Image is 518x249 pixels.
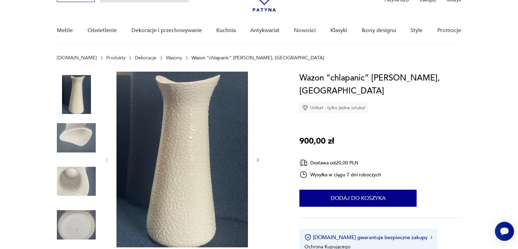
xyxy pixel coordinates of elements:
[437,17,461,44] a: Promocje
[294,17,316,44] a: Nowości
[299,159,308,167] img: Ikona dostawy
[302,105,308,111] img: Ikona diamentu
[166,55,182,61] a: Wazony
[57,118,96,157] img: Zdjęcie produktu Wazon “chlapanic” W.Gołajewska, Pruszkòw
[216,17,236,44] a: Kuchnia
[299,171,381,179] div: Wysyłka w ciągu 7 dni roboczych
[299,159,381,167] div: Dostawa od 20,00 PLN
[304,234,311,241] img: Ikona certyfikatu
[361,17,396,44] a: Ikony designu
[330,17,347,44] a: Klasyki
[304,234,432,241] button: [DOMAIN_NAME] gwarantuje bezpieczne zakupy
[299,135,334,148] p: 900,00 zł
[410,17,423,44] a: Style
[88,17,117,44] a: Oświetlenie
[106,55,126,61] a: Produkty
[57,17,73,44] a: Meble
[135,55,156,61] a: Dekoracje
[116,72,248,247] img: Zdjęcie produktu Wazon “chlapanic” W.Gołajewska, Pruszkòw
[495,222,514,241] iframe: Smartsupp widget button
[57,205,96,244] img: Zdjęcie produktu Wazon “chlapanic” W.Gołajewska, Pruszkòw
[299,190,417,207] button: Dodaj do koszyka
[57,162,96,201] img: Zdjęcie produktu Wazon “chlapanic” W.Gołajewska, Pruszkòw
[131,17,202,44] a: Dekoracje i przechowywanie
[299,72,461,98] h1: Wazon “chlapanic” [PERSON_NAME], [GEOGRAPHIC_DATA]
[191,55,324,61] p: Wazon “chlapanic” [PERSON_NAME], [GEOGRAPHIC_DATA]
[430,236,433,239] img: Ikona strzałki w prawo
[299,103,368,113] div: Unikat - tylko jedna sztuka!
[250,17,280,44] a: Antykwariat
[57,75,96,114] img: Zdjęcie produktu Wazon “chlapanic” W.Gołajewska, Pruszkòw
[57,55,97,61] a: [DOMAIN_NAME]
